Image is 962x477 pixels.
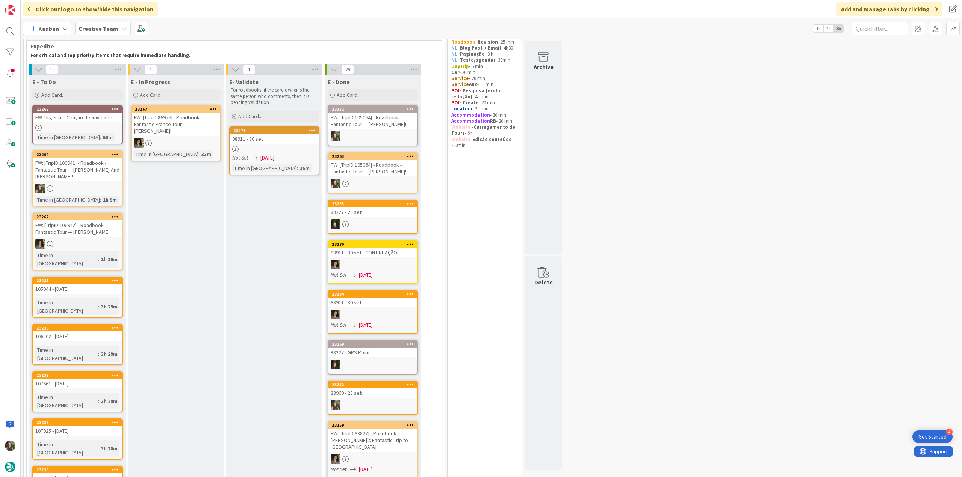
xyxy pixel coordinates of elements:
div: 88227 - GPS Point [328,348,417,357]
span: : [98,350,99,358]
div: IG [328,179,417,188]
div: Time in [GEOGRAPHIC_DATA] [35,251,98,268]
span: : [297,164,298,172]
a: 23235105944 - [DATE]Time in [GEOGRAPHIC_DATA]:3h 29m [32,277,123,318]
img: IG [331,400,340,410]
span: E- Validate [229,78,259,86]
div: 98911 - 30 set - CONTINUAÇÃO [328,248,417,257]
span: Add Card... [140,92,164,98]
div: 23259FW: [TripID:93827] - Roadbook - [PERSON_NAME]'s Fantastic Trip to [GEOGRAPHIC_DATA]! [328,422,417,452]
div: 98911 - 30 set [328,298,417,307]
a: 2326988227 - GPS PointMC [328,340,418,375]
img: Visit kanbanzone.com [5,5,15,15]
span: Support [16,1,34,10]
strong: RB [490,118,496,124]
div: Time in [GEOGRAPHIC_DATA] [35,133,100,141]
div: 23267 [135,107,220,112]
div: FW: [TripID:106942] - Roadbook - Fantastic Tour — [PERSON_NAME]! [33,220,122,237]
div: 23259 [328,422,417,429]
i: Not Set [232,154,248,161]
img: MS [35,239,45,249]
strong: Accommodation [451,112,490,118]
div: 23263FW: [TripID:105064] - Roadbook - Fantastic Tour — [PERSON_NAME]! [328,153,417,176]
img: IG [35,184,45,193]
div: MC [328,219,417,229]
div: 2326988227 - GPS Point [328,341,417,357]
i: Not Set [331,271,347,278]
div: 23235 [36,278,122,283]
p: - 30 min [451,112,518,118]
div: 3h 29m [99,350,119,358]
img: MS [331,454,340,464]
p: - 20 min [451,69,518,75]
div: 23262 [33,214,122,220]
div: MS [328,260,417,269]
div: 107661 - [DATE] [33,379,122,388]
span: [DATE] [359,321,373,329]
strong: NL [451,51,457,57]
strong: Aux [469,81,477,87]
p: - 20 min [451,100,518,106]
div: 107925 - [DATE] [33,426,122,436]
a: 23264FW: [TripID:106941] - Roadbook - Fantastic Tour — [PERSON_NAME] And [PERSON_NAME]!IGTime in ... [32,150,123,207]
div: 23233 [332,201,417,206]
div: 23263 [328,153,417,160]
span: E - To Do [32,78,56,86]
div: 23271 [233,128,319,133]
div: 23235105944 - [DATE] [33,277,122,294]
strong: For critical and top priority items that require immediate handling. [30,52,191,59]
div: MS [132,138,220,148]
div: Time in [GEOGRAPHIC_DATA] [35,346,98,362]
strong: - Create [460,99,479,106]
div: 83969 - 25 set [328,388,417,398]
span: : [98,444,99,453]
div: FW: Urgente - Criação de atividade [33,113,122,122]
div: 2323283969 - 25 set [328,381,417,398]
strong: POI [451,87,460,94]
div: 23263 [332,154,417,159]
p: - 5 min [451,63,518,69]
span: 1 [144,65,157,74]
div: 58m [101,133,115,141]
div: FW: [TripID:105064] - Roadbook - Fantastic Tour — [PERSON_NAME]! [328,160,417,176]
strong: NL [451,45,457,51]
div: Archive [534,62,554,71]
div: 105944 - [DATE] [33,284,122,294]
img: avatar [5,462,15,472]
div: 23268 [33,106,122,113]
div: 23239 [33,466,122,473]
div: 23237107661 - [DATE] [33,372,122,388]
span: : [98,255,99,263]
div: 35m [298,164,312,172]
strong: Daytrip [451,63,469,69]
div: 2327098911 - 30 set - CONTINUAÇÃO [328,241,417,257]
strong: - Revision [475,39,498,45]
a: 23267FW: [TripID:86976] - Roadbook - Fantastic France Tour — [PERSON_NAME]!MSTime in [GEOGRAPHIC_... [131,105,221,161]
div: 23237 [36,373,122,378]
div: 2323388227 - 28 set [328,200,417,217]
div: 98911 - 30 set [230,134,319,144]
div: Delete [534,278,553,287]
a: 23272FW: [TripID:105064] - Roadbook - Fantastic Tour — [PERSON_NAME]!IG [328,105,418,146]
div: 88227 - 28 set [328,207,417,217]
span: Add Card... [41,92,65,98]
span: : [98,397,99,405]
p: - - 6h [451,124,518,137]
div: 2327198911 - 30 set [230,127,319,144]
div: 23272 [328,106,417,113]
span: : [100,196,101,204]
div: Time in [GEOGRAPHIC_DATA] [134,150,198,158]
img: MC [331,360,340,369]
span: Expedite [30,42,432,50]
div: 23269 [332,342,417,347]
span: Add Card... [238,113,262,120]
p: - 20 min [451,118,518,124]
div: 23239 [36,467,122,472]
div: FW: [TripID:106941] - Roadbook - Fantastic Tour — [PERSON_NAME] And [PERSON_NAME]! [33,158,122,181]
a: 23237107661 - [DATE]Time in [GEOGRAPHIC_DATA]:3h 28m [32,371,123,412]
div: MS [328,310,417,319]
div: 23264FW: [TripID:106941] - Roadbook - Fantastic Tour — [PERSON_NAME] And [PERSON_NAME]! [33,151,122,181]
div: Time in [GEOGRAPHIC_DATA] [35,393,98,409]
div: FW: [TripID:105064] - Roadbook - Fantastic Tour — [PERSON_NAME]! [328,113,417,129]
div: 23238 [36,420,122,425]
